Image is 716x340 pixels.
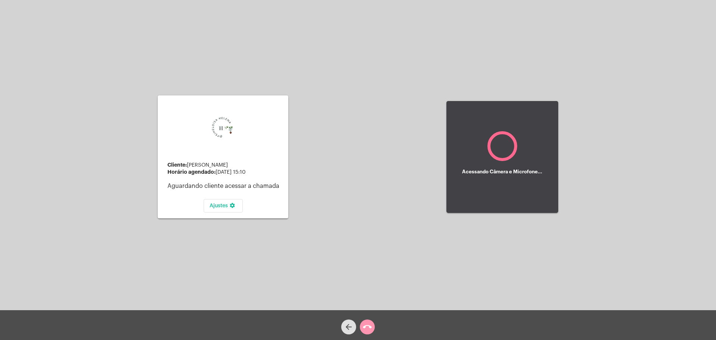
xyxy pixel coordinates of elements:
[167,162,187,167] strong: Cliente:
[462,169,542,174] h5: Acessando Câmera e Microfone...
[167,183,282,189] p: Aguardando cliente acessar a chamada
[197,105,249,157] img: 0d939d3e-dcd2-0964-4adc-7f8e0d1a206f.png
[228,202,237,211] mat-icon: settings
[167,169,282,175] div: [DATE] 15:10
[344,322,353,331] mat-icon: arrow_back
[204,199,243,212] button: Ajustes
[167,162,282,168] div: [PERSON_NAME]
[363,322,372,331] mat-icon: call_end
[210,203,237,208] span: Ajustes
[167,169,216,174] strong: Horário agendado:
